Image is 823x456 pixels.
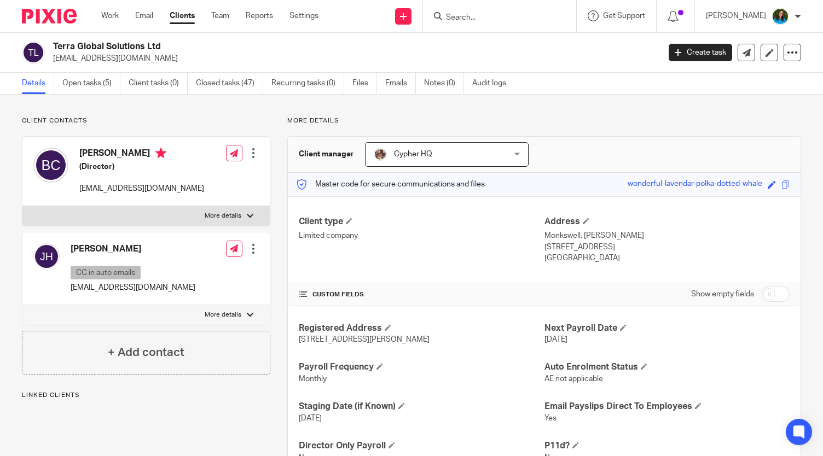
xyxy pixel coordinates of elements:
h4: Director Only Payroll [299,440,544,452]
img: 19mgNEzy.jpeg [772,8,789,25]
h4: + Add contact [108,344,184,361]
h4: Staging Date (if Known) [299,401,544,412]
h3: Client manager [299,149,354,160]
img: svg%3E [33,148,68,183]
h4: P11d? [544,440,790,452]
a: Notes (0) [424,73,464,94]
h4: [PERSON_NAME] [71,243,195,255]
span: Monthly [299,375,327,383]
a: Audit logs [472,73,514,94]
a: Details [22,73,54,94]
a: Client tasks (0) [129,73,188,94]
p: More details [205,212,241,220]
p: Client contacts [22,116,270,125]
h4: Client type [299,216,544,227]
h4: Auto Enrolment Status [544,361,790,373]
p: Master code for secure communications and files [296,179,485,190]
h5: (Director) [79,161,204,172]
p: More details [287,116,801,125]
p: Linked clients [22,391,270,400]
a: Work [101,10,119,21]
label: Show empty fields [691,289,754,300]
p: [GEOGRAPHIC_DATA] [544,253,790,264]
p: [EMAIL_ADDRESS][DOMAIN_NAME] [71,282,195,293]
a: Email [135,10,153,21]
a: Team [211,10,229,21]
a: Reports [246,10,273,21]
h4: Email Payslips Direct To Employees [544,401,790,412]
span: [STREET_ADDRESS][PERSON_NAME] [299,336,430,343]
p: [EMAIL_ADDRESS][DOMAIN_NAME] [53,53,652,64]
a: Clients [170,10,195,21]
h2: Terra Global Solutions Ltd [53,41,532,52]
p: Monkswell, [PERSON_NAME] [544,230,790,241]
p: [PERSON_NAME] [706,10,766,21]
span: Get Support [603,12,645,20]
span: [DATE] [544,336,567,343]
input: Search [445,13,543,23]
p: [STREET_ADDRESS] [544,242,790,253]
p: CC in auto emails [71,266,141,279]
img: Pixie [22,9,77,24]
p: More details [205,311,241,319]
a: Settings [289,10,318,21]
img: svg%3E [33,243,60,270]
a: Emails [385,73,416,94]
h4: Next Payroll Date [544,323,790,334]
img: svg%3E [22,41,45,64]
span: Yes [544,414,557,422]
a: Recurring tasks (0) [271,73,344,94]
h4: CUSTOM FIELDS [299,290,544,299]
span: [DATE] [299,414,322,422]
a: Files [352,73,377,94]
a: Create task [669,44,732,61]
h4: [PERSON_NAME] [79,148,204,161]
img: A9EA1D9F-5CC4-4D49-85F1-B1749FAF3577.jpeg [374,148,387,161]
span: Cypher HQ [394,150,432,158]
a: Open tasks (5) [62,73,120,94]
p: [EMAIL_ADDRESS][DOMAIN_NAME] [79,183,204,194]
div: wonderful-lavendar-polka-dotted-whale [628,178,762,191]
p: Limited company [299,230,544,241]
a: Closed tasks (47) [196,73,263,94]
h4: Payroll Frequency [299,361,544,373]
i: Primary [155,148,166,159]
span: AE not applicable [544,375,603,383]
h4: Address [544,216,790,227]
h4: Registered Address [299,323,544,334]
